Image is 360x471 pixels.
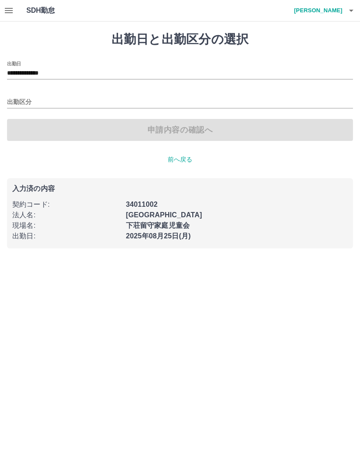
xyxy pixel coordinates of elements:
b: 34011002 [126,201,158,208]
p: 出勤日 : [12,231,121,241]
p: 法人名 : [12,210,121,220]
label: 出勤日 [7,60,21,67]
b: [GEOGRAPHIC_DATA] [126,211,202,219]
p: 前へ戻る [7,155,353,164]
b: 2025年08月25日(月) [126,232,191,240]
h1: 出勤日と出勤区分の選択 [7,32,353,47]
p: 現場名 : [12,220,121,231]
p: 入力済の内容 [12,185,348,192]
b: 下荘留守家庭児童会 [126,222,190,229]
p: 契約コード : [12,199,121,210]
